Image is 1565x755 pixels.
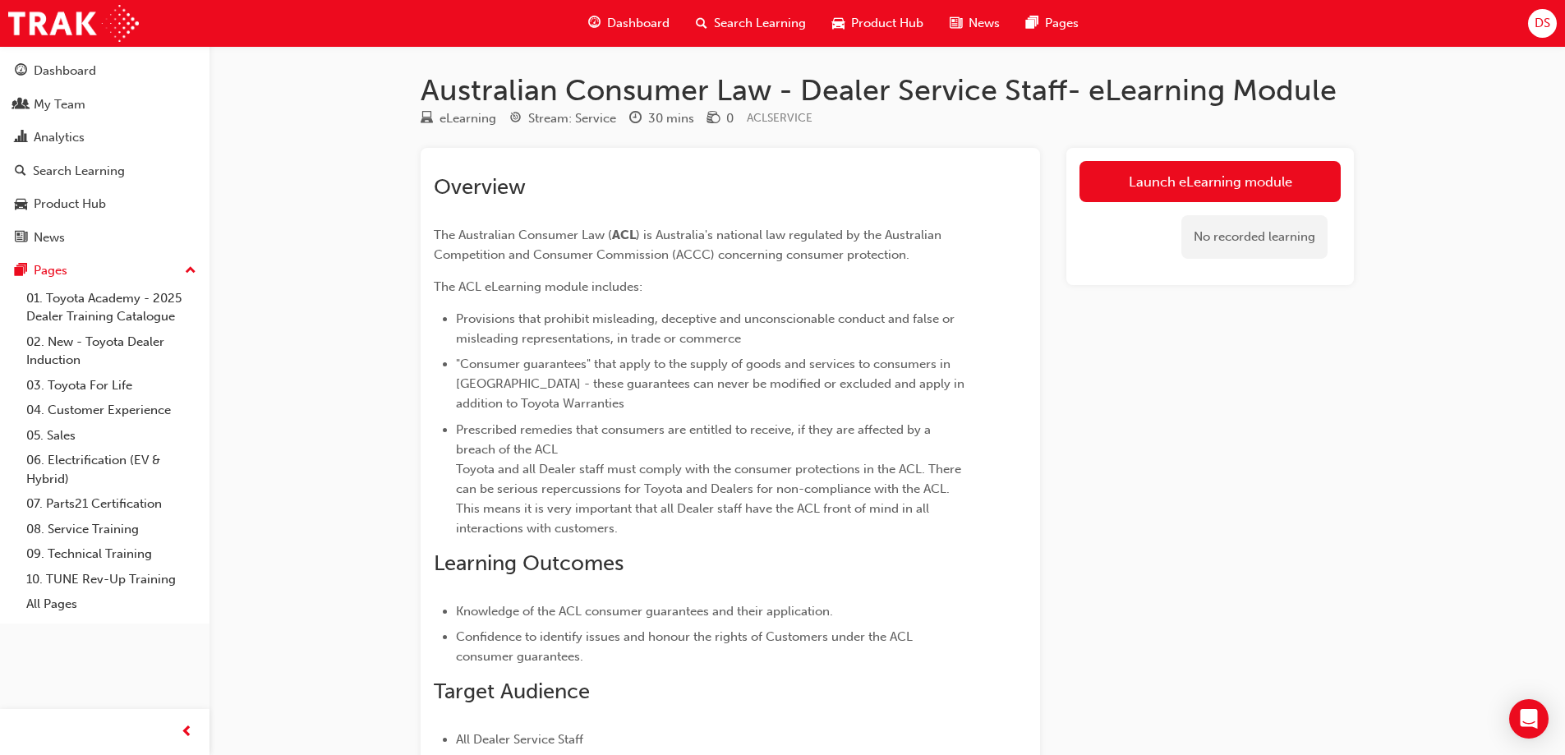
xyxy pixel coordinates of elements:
[185,260,196,282] span: up-icon
[832,13,845,34] span: car-icon
[20,398,203,423] a: 04. Customer Experience
[34,195,106,214] div: Product Hub
[34,95,85,114] div: My Team
[528,109,616,128] div: Stream: Service
[15,164,26,179] span: search-icon
[456,422,964,536] span: Prescribed remedies that consumers are entitled to receive, if they are affected by a breach of t...
[20,567,203,592] a: 10. TUNE Rev-Up Training
[819,7,937,40] a: car-iconProduct Hub
[15,98,27,113] span: people-icon
[509,108,616,129] div: Stream
[1013,7,1092,40] a: pages-iconPages
[15,197,27,212] span: car-icon
[20,541,203,567] a: 09. Technical Training
[421,112,433,127] span: learningResourceType_ELEARNING-icon
[34,128,85,147] div: Analytics
[707,112,720,127] span: money-icon
[34,228,65,247] div: News
[33,162,125,181] div: Search Learning
[683,7,819,40] a: search-iconSearch Learning
[421,72,1354,108] h1: Australian Consumer Law - Dealer Service Staff- eLearning Module
[34,62,96,81] div: Dashboard
[575,7,683,40] a: guage-iconDashboard
[1079,161,1341,202] a: Launch eLearning module
[7,189,203,219] a: Product Hub
[969,14,1000,33] span: News
[434,550,624,576] span: Learning Outcomes
[8,5,139,42] img: Trak
[707,108,734,129] div: Price
[714,14,806,33] span: Search Learning
[15,131,27,145] span: chart-icon
[648,109,694,128] div: 30 mins
[7,122,203,153] a: Analytics
[696,13,707,34] span: search-icon
[851,14,923,33] span: Product Hub
[7,256,203,286] button: Pages
[456,732,583,747] span: All Dealer Service Staff
[34,261,67,280] div: Pages
[434,679,590,704] span: Target Audience
[20,592,203,617] a: All Pages
[7,90,203,120] a: My Team
[1026,13,1038,34] span: pages-icon
[1509,699,1549,739] div: Open Intercom Messenger
[937,7,1013,40] a: news-iconNews
[15,231,27,246] span: news-icon
[434,228,945,262] span: ) is Australia's national law regulated by the Australian Competition and Consumer Commission (AC...
[434,174,526,200] span: Overview
[612,228,636,242] span: ACL
[20,448,203,491] a: 06. Electrification (EV & Hybrid)
[20,491,203,517] a: 07. Parts21 Certification
[421,108,496,129] div: Type
[440,109,496,128] div: eLearning
[1535,14,1550,33] span: DS
[588,13,601,34] span: guage-icon
[7,56,203,86] a: Dashboard
[456,629,916,664] span: Confidence to identify issues and honour the rights of Customers under the ACL consumer guarantees.
[456,311,958,346] span: Provisions that prohibit misleading, deceptive and unconscionable conduct and false or misleading...
[20,286,203,329] a: 01. Toyota Academy - 2025 Dealer Training Catalogue
[747,111,812,125] span: Learning resource code
[7,156,203,186] a: Search Learning
[20,329,203,373] a: 02. New - Toyota Dealer Induction
[509,112,522,127] span: target-icon
[7,53,203,256] button: DashboardMy TeamAnalyticsSearch LearningProduct HubNews
[15,64,27,79] span: guage-icon
[726,109,734,128] div: 0
[456,604,833,619] span: Knowledge of the ACL consumer guarantees and their application.
[456,357,968,411] span: "Consumer guarantees" that apply to the supply of goods and services to consumers in [GEOGRAPHIC_...
[1045,14,1079,33] span: Pages
[607,14,670,33] span: Dashboard
[1528,9,1557,38] button: DS
[7,223,203,253] a: News
[434,228,612,242] span: The Australian Consumer Law (
[629,112,642,127] span: clock-icon
[15,264,27,279] span: pages-icon
[629,108,694,129] div: Duration
[20,423,203,449] a: 05. Sales
[950,13,962,34] span: news-icon
[1181,215,1328,259] div: No recorded learning
[434,279,642,294] span: The ACL eLearning module includes:
[20,373,203,398] a: 03. Toyota For Life
[20,517,203,542] a: 08. Service Training
[181,722,193,743] span: prev-icon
